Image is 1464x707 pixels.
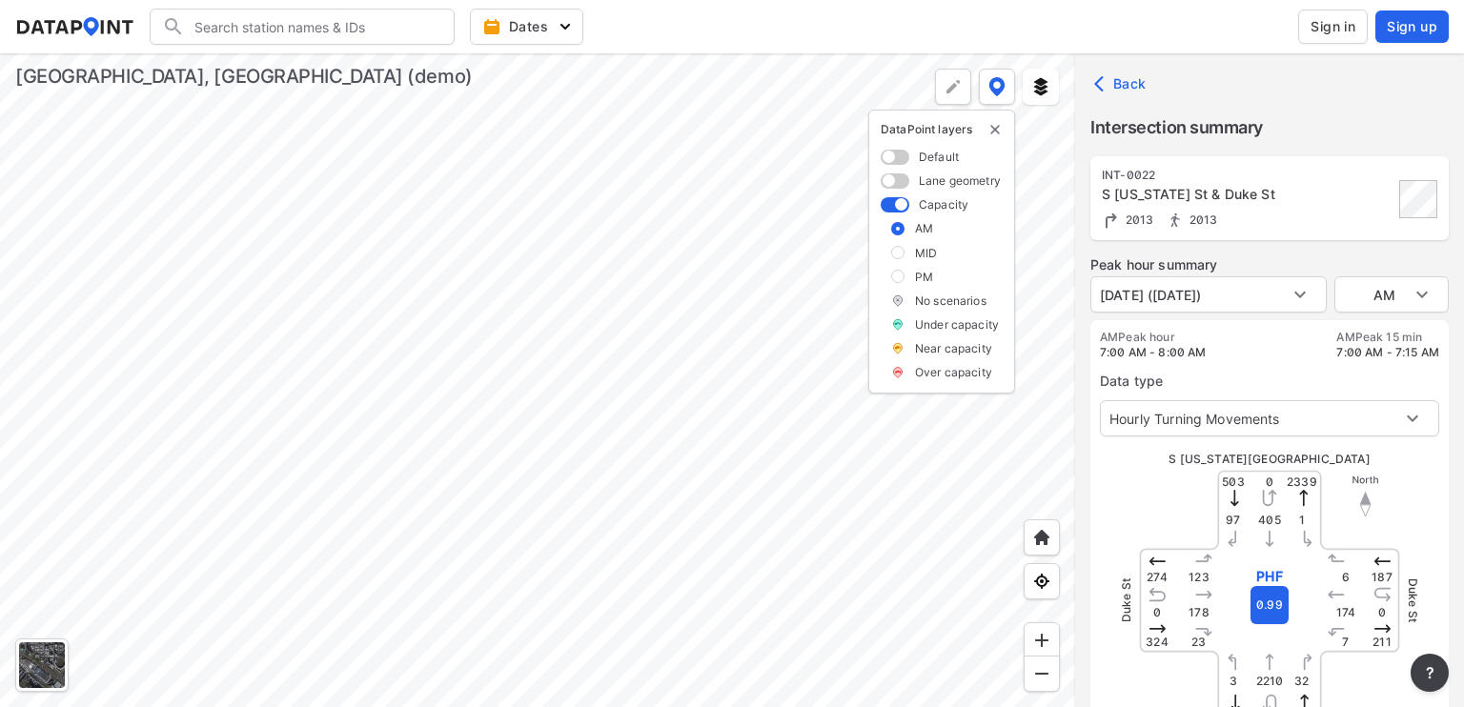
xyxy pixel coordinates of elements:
[1032,572,1051,591] img: zeq5HYn9AnE9l6UmnFLPAAAAAElFTkSuQmCC
[987,122,1003,137] img: close-external-leyer.3061a1c7.svg
[1024,519,1060,555] div: Home
[915,364,992,380] label: Over capacity
[1090,276,1327,313] div: [DATE] ([DATE])
[1119,578,1133,622] span: Duke St
[1185,212,1218,227] span: 2013
[1387,17,1437,36] span: Sign up
[1336,345,1439,359] span: 7:00 AM - 7:15 AM
[470,9,583,45] button: Dates
[1406,578,1420,622] span: Duke St
[1090,69,1154,99] button: Back
[1422,661,1437,684] span: ?
[15,638,69,692] div: Toggle basemap
[1032,664,1051,683] img: MAAAAAElFTkSuQmCC
[1098,74,1147,93] span: Back
[185,11,442,42] input: Search
[1336,330,1439,345] label: AM Peak 15 min
[891,316,905,333] img: under_capacity.2e0ab81b.svg
[891,340,905,356] img: near_capacity.5a45b545.svg
[915,316,999,333] label: Under capacity
[944,77,963,96] img: +Dz8AAAAASUVORK5CYII=
[1090,114,1449,141] label: Intersection summary
[1032,631,1051,650] img: ZvzfEJKXnyWIrJytrsY285QMwk63cM6Drc+sIAAAAASUVORK5CYII=
[919,172,1001,189] label: Lane geometry
[1334,276,1449,313] div: AM
[988,77,1006,96] img: data-point-layers.37681fc9.svg
[1298,10,1368,44] button: Sign in
[1411,654,1449,692] button: more
[1121,212,1154,227] span: 2013
[915,269,933,285] label: PM
[1100,345,1207,359] span: 7:00 AM - 8:00 AM
[1100,372,1439,391] label: Data type
[1102,211,1121,230] img: Turning count
[919,196,968,212] label: Capacity
[1294,10,1372,44] a: Sign in
[1100,330,1207,345] label: AM Peak hour
[915,245,937,261] label: MID
[15,63,473,90] div: [GEOGRAPHIC_DATA], [GEOGRAPHIC_DATA] (demo)
[1024,656,1060,692] div: Zoom out
[1100,400,1439,436] div: Hourly Turning Movements
[15,17,134,36] img: dataPointLogo.9353c09d.svg
[915,220,933,236] label: AM
[891,293,905,309] img: not_set.07d1b9ed.svg
[482,17,501,36] img: calendar-gold.39a51dde.svg
[1102,168,1393,183] div: INT-0022
[935,69,971,105] div: Polygon tool
[915,340,992,356] label: Near capacity
[486,17,571,36] span: Dates
[1166,211,1185,230] img: Pedestrian count
[915,293,986,309] label: No scenarios
[1024,622,1060,658] div: Zoom in
[556,17,575,36] img: 5YPKRKmlfpI5mqlR8AD95paCi+0kK1fRFDJSaMmawlwaeJcJwk9O2fotCW5ve9gAAAAASUVORK5CYII=
[1311,17,1355,36] span: Sign in
[1169,452,1370,466] span: S [US_STATE][GEOGRAPHIC_DATA]
[979,69,1015,105] button: DataPoint layers
[1031,77,1050,96] img: layers.ee07997e.svg
[1024,563,1060,599] div: View my location
[881,122,1003,137] p: DataPoint layers
[1032,528,1051,547] img: +XpAUvaXAN7GudzAAAAAElFTkSuQmCC
[891,364,905,380] img: over_capacity.08ff379b.svg
[1023,69,1059,105] button: External layers
[1375,10,1449,43] button: Sign up
[1102,185,1393,204] div: S Washington St & Duke St
[1090,255,1449,274] label: Peak hour summary
[1372,10,1449,43] a: Sign up
[987,122,1003,137] button: delete
[919,149,959,165] label: Default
